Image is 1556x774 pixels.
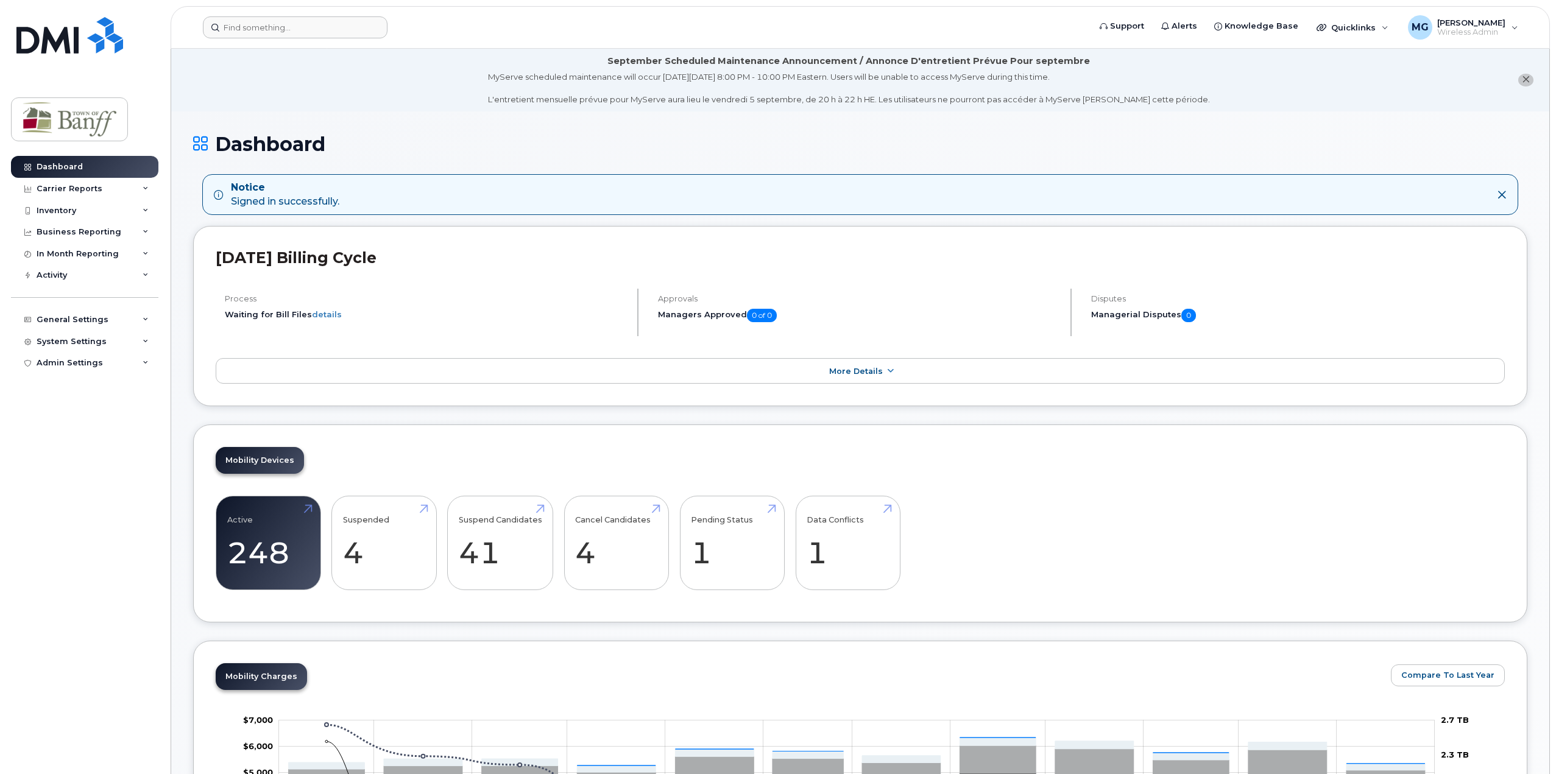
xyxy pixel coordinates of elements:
[216,248,1505,267] h2: [DATE] Billing Cycle
[216,663,307,690] a: Mobility Charges
[747,309,777,322] span: 0 of 0
[243,741,273,751] g: $0
[1091,309,1505,322] h5: Managerial Disputes
[1181,309,1196,322] span: 0
[1441,715,1469,725] tspan: 2.7 TB
[243,715,273,725] tspan: $7,000
[658,294,1060,303] h4: Approvals
[225,309,627,320] li: Waiting for Bill Files
[1441,750,1469,760] tspan: 2.3 TB
[575,503,657,583] a: Cancel Candidates 4
[1391,664,1505,686] button: Compare To Last Year
[193,133,1527,155] h1: Dashboard
[225,294,627,303] h4: Process
[216,447,304,474] a: Mobility Devices
[807,503,889,583] a: Data Conflicts 1
[607,55,1090,68] div: September Scheduled Maintenance Announcement / Annonce D'entretient Prévue Pour septembre
[343,503,425,583] a: Suspended 4
[1518,74,1533,86] button: close notification
[312,309,342,319] a: details
[243,715,273,725] g: $0
[488,71,1210,105] div: MyServe scheduled maintenance will occur [DATE][DATE] 8:00 PM - 10:00 PM Eastern. Users will be u...
[658,309,1060,322] h5: Managers Approved
[227,503,309,583] a: Active 248
[829,367,883,376] span: More Details
[1401,669,1494,681] span: Compare To Last Year
[1091,294,1505,303] h4: Disputes
[231,181,339,209] div: Signed in successfully.
[231,181,339,195] strong: Notice
[243,741,273,751] tspan: $6,000
[459,503,542,583] a: Suspend Candidates 41
[691,503,773,583] a: Pending Status 1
